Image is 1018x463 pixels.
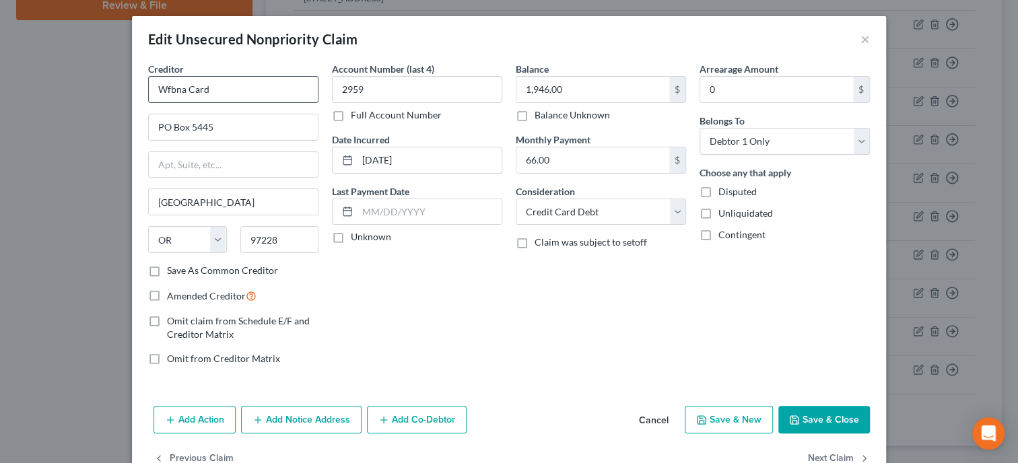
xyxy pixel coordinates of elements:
span: Belongs To [700,115,745,127]
label: Choose any that apply [700,166,791,180]
div: $ [853,77,869,102]
label: Arrearage Amount [700,62,778,76]
button: Save & New [685,406,773,434]
label: Monthly Payment [516,133,590,147]
input: Apt, Suite, etc... [149,152,318,178]
span: Claim was subject to setoff [535,236,647,248]
span: Disputed [718,186,757,197]
span: Contingent [718,229,766,240]
div: $ [669,147,685,173]
button: × [860,31,870,47]
button: Add Action [154,406,236,434]
label: Balance [516,62,549,76]
div: Edit Unsecured Nonpriority Claim [148,30,358,48]
input: Enter address... [149,114,318,140]
span: Unliquidated [718,207,773,219]
input: MM/DD/YYYY [358,147,502,173]
input: Enter city... [149,189,318,215]
input: 0.00 [700,77,853,102]
input: 0.00 [516,147,669,173]
button: Cancel [628,407,679,434]
input: Enter zip... [240,226,319,253]
label: Last Payment Date [332,184,409,199]
span: Creditor [148,63,184,75]
label: Full Account Number [351,108,442,122]
button: Save & Close [778,406,870,434]
span: Omit claim from Schedule E/F and Creditor Matrix [167,315,310,340]
span: Omit from Creditor Matrix [167,353,280,364]
label: Balance Unknown [535,108,610,122]
div: Open Intercom Messenger [972,417,1005,450]
input: XXXX [332,76,502,103]
button: Add Co-Debtor [367,406,467,434]
span: Amended Creditor [167,290,246,301]
button: Add Notice Address [241,406,362,434]
div: $ [669,77,685,102]
label: Unknown [351,230,391,244]
label: Account Number (last 4) [332,62,434,76]
label: Consideration [516,184,575,199]
input: Search creditor by name... [148,76,318,103]
input: 0.00 [516,77,669,102]
input: MM/DD/YYYY [358,199,502,225]
label: Save As Common Creditor [167,264,278,277]
label: Date Incurred [332,133,390,147]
